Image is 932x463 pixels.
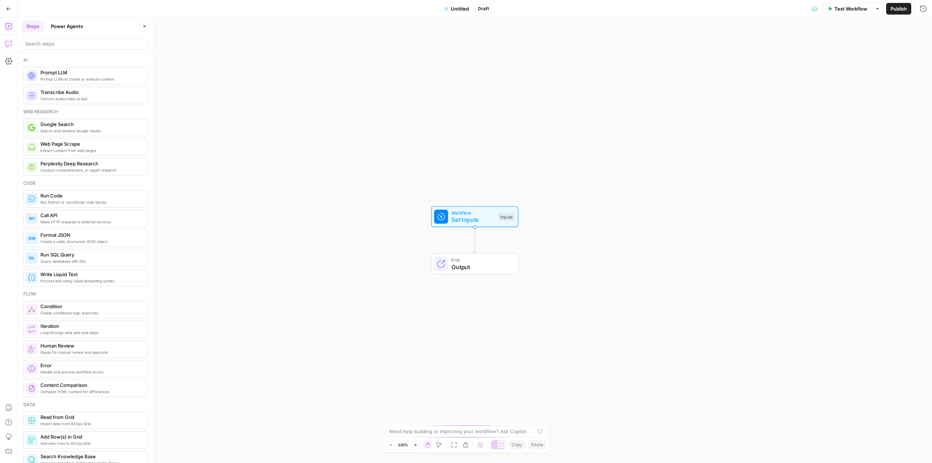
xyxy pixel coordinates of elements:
span: Output [451,263,511,271]
span: Error [40,362,142,369]
div: Flow [23,291,148,297]
span: Google Search [40,121,142,128]
span: Query databases with SQL [40,258,142,264]
div: WorkflowSet InputsInputs [407,206,542,227]
span: Workflow [451,209,495,216]
span: Test Workflow [834,5,867,12]
span: Run Code [40,192,142,199]
span: Create a valid, structured JSON object [40,239,142,244]
span: Add Row(s) in Grid [40,433,142,440]
button: Steps [22,20,44,32]
span: Copy [512,442,522,448]
input: Search steps [25,40,146,47]
span: Extract content from web pages [40,148,142,153]
g: Edge from start to end [473,227,476,253]
span: Paste [531,442,543,448]
button: Publish [886,3,911,15]
img: vrinnnclop0vshvmafd7ip1g7ohf [28,385,35,392]
button: Untitled [440,3,473,15]
button: Paste [528,440,546,450]
span: Add new rows to AirOps Grid [40,440,142,446]
span: Conduct comprehensive, in-depth research [40,167,142,173]
span: Handle and process workflow errors [40,369,142,375]
div: Web research [23,109,148,115]
div: Ai [23,57,148,63]
span: Untitled [451,5,469,12]
span: Search and retrieve Google results [40,128,142,134]
span: Make HTTP requests to external services [40,219,142,225]
span: Convert audio/video to text [40,96,142,102]
button: Power Agents [47,20,87,32]
span: Create conditional logic branches [40,310,142,316]
span: Call API [40,212,142,219]
div: Inputs [498,213,514,221]
span: Iteration [40,322,142,330]
span: Run Python or JavaScript code blocks [40,199,142,205]
span: Import data from AirOps Grid [40,421,142,427]
span: Run SQL Query [40,251,142,258]
div: Code [23,180,148,187]
span: Search Knowledge Base [40,453,142,460]
span: Transcribe Audio [40,89,142,96]
span: Process text using Liquid templating syntax [40,278,142,284]
span: Loop through data sets and steps [40,330,142,336]
span: Content Comparison [40,381,142,389]
span: 120% [398,442,408,448]
span: Set Inputs [451,215,495,224]
span: Condition [40,303,142,310]
span: Prompt LLMs to create or analyze content [40,76,142,82]
button: Test Workflow [823,3,872,15]
button: Copy [509,440,525,450]
div: Data [23,401,148,408]
span: Read from Grid [40,413,142,421]
div: EndOutput [407,254,542,275]
span: Compare HTML content for differences [40,389,142,395]
span: Write Liquid Text [40,271,142,278]
span: Prompt LLM [40,69,142,76]
span: Perplexity Deep Research [40,160,142,167]
span: Web Page Scrape [40,140,142,148]
span: Format JSON [40,231,142,239]
span: Human Review [40,342,142,349]
span: Draft [478,5,489,12]
span: Pause for manual review and approval [40,349,142,355]
span: Publish [890,5,907,12]
span: End [451,256,511,263]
